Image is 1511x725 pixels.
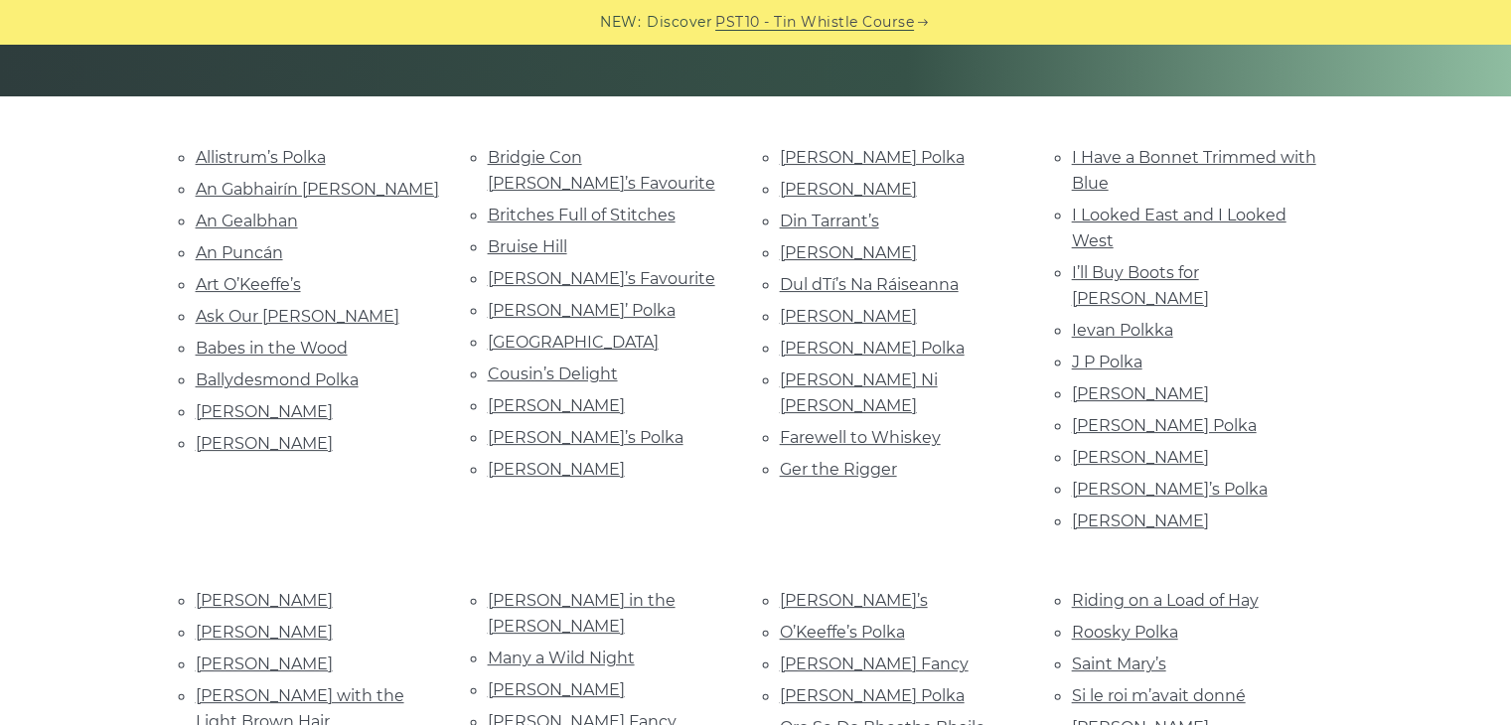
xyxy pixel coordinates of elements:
a: J P Polka [1072,353,1142,371]
a: [PERSON_NAME] [780,180,917,199]
a: [PERSON_NAME] [196,402,333,421]
a: [PERSON_NAME]’s [780,591,928,610]
span: NEW: [600,11,641,34]
a: Ask Our [PERSON_NAME] [196,307,399,326]
a: Roosky Polka [1072,623,1178,642]
a: [PERSON_NAME] [780,243,917,262]
a: An Gealbhan [196,212,298,230]
a: [PERSON_NAME]’ Polka [488,301,676,320]
a: [PERSON_NAME] [196,434,333,453]
span: Discover [647,11,712,34]
a: Bridgie Con [PERSON_NAME]’s Favourite [488,148,715,193]
a: [PERSON_NAME] Polka [1072,416,1257,435]
a: An Puncán [196,243,283,262]
a: Ballydesmond Polka [196,370,359,389]
a: [PERSON_NAME] in the [PERSON_NAME] [488,591,676,636]
a: [PERSON_NAME] [488,396,625,415]
a: [PERSON_NAME] Polka [780,339,965,358]
a: Dul dTí’s Na Ráiseanna [780,275,959,294]
a: [PERSON_NAME]’s Polka [488,428,683,447]
a: [PERSON_NAME] [488,680,625,699]
a: Art O’Keeffe’s [196,275,301,294]
a: Din Tarrant’s [780,212,879,230]
a: [PERSON_NAME] [196,591,333,610]
a: [PERSON_NAME] [780,307,917,326]
a: Riding on a Load of Hay [1072,591,1259,610]
a: PST10 - Tin Whistle Course [715,11,914,34]
a: Si le roi m’avait donné [1072,686,1246,705]
a: [PERSON_NAME] [196,623,333,642]
a: Ger the Rigger [780,460,897,479]
a: [PERSON_NAME] Fancy [780,654,969,673]
a: [PERSON_NAME]’s Polka [1072,480,1268,499]
a: I Looked East and I Looked West [1072,206,1286,250]
a: [PERSON_NAME] [196,654,333,673]
a: [PERSON_NAME]’s Favourite [488,269,715,288]
a: Farewell to Whiskey [780,428,941,447]
a: O’Keeffe’s Polka [780,623,905,642]
a: [PERSON_NAME] [1072,511,1209,530]
a: I’ll Buy Boots for [PERSON_NAME] [1072,263,1209,308]
a: Britches Full of Stitches [488,206,676,224]
a: I Have a Bonnet Trimmed with Blue [1072,148,1316,193]
a: An Gabhairín [PERSON_NAME] [196,180,439,199]
a: Babes in the Wood [196,339,348,358]
a: [PERSON_NAME] [488,460,625,479]
a: Bruise Hill [488,237,567,256]
a: [PERSON_NAME] Polka [780,148,965,167]
a: Allistrum’s Polka [196,148,326,167]
a: Ievan Polkka [1072,321,1173,340]
a: Cousin’s Delight [488,364,618,383]
a: [GEOGRAPHIC_DATA] [488,333,659,352]
a: [PERSON_NAME] [1072,448,1209,467]
a: [PERSON_NAME] Ni [PERSON_NAME] [780,370,938,415]
a: Many a Wild Night [488,649,635,667]
a: [PERSON_NAME] [1072,384,1209,403]
a: Saint Mary’s [1072,654,1166,673]
a: [PERSON_NAME] Polka [780,686,965,705]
